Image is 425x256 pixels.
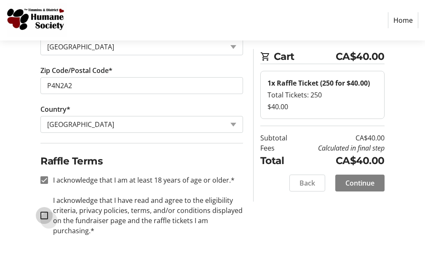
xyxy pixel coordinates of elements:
button: Back [289,175,325,191]
label: I acknowledge that I have read and agree to the eligibility criteria, privacy policies, terms, an... [48,195,243,236]
td: CA$40.00 [296,133,385,143]
div: Total Tickets: 250 [267,90,377,100]
span: Back [299,178,315,188]
td: Calculated in final step [296,143,385,153]
td: CA$40.00 [296,153,385,168]
label: Country* [40,104,70,114]
div: $40.00 [267,102,377,112]
td: Fees [260,143,296,153]
strong: 1x Raffle Ticket (250 for $40.00) [267,78,370,88]
input: Zip or Postal Code [40,77,243,94]
button: Continue [335,175,385,191]
td: Subtotal [260,133,296,143]
td: Total [260,153,296,168]
img: Timmins and District Humane Society's Logo [7,3,67,37]
label: Zip Code/Postal Code* [40,65,112,75]
a: Home [388,12,418,28]
h2: Raffle Terms [40,154,243,168]
span: CA$40.00 [336,49,385,64]
span: Cart [274,49,336,64]
span: Continue [345,178,374,188]
label: I acknowledge that I am at least 18 years of age or older.* [48,175,235,185]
